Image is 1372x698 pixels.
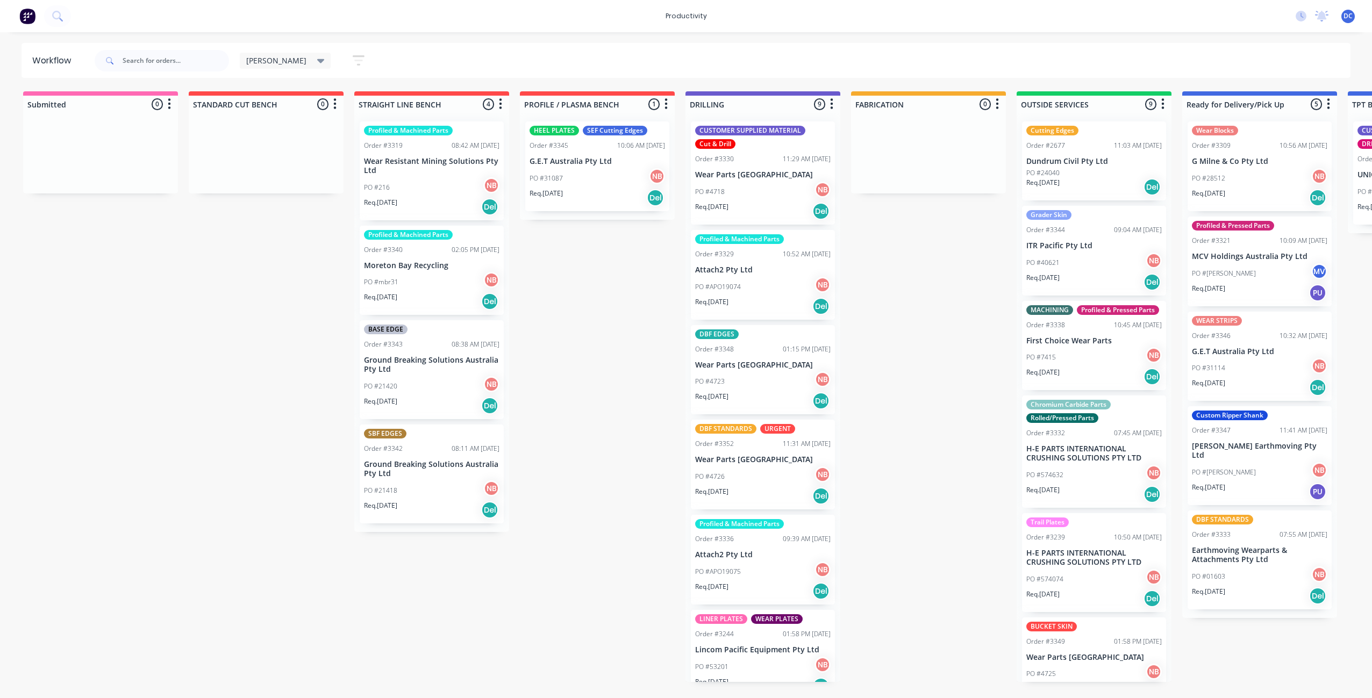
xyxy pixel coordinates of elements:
[1026,141,1065,150] div: Order #2677
[1026,413,1098,423] div: Rolled/Pressed Parts
[695,534,734,544] div: Order #3336
[695,614,747,624] div: LINER PLATES
[1026,470,1063,480] p: PO #574632
[364,245,403,255] div: Order #3340
[1192,331,1231,341] div: Order #3346
[1192,316,1242,326] div: WEAR STRIPS
[812,582,830,600] div: Del
[695,629,734,639] div: Order #3244
[360,226,504,315] div: Profiled & Machined PartsOrder #334002:05 PM [DATE]Moreton Bay RecyclingPO #mbr31NBReq.[DATE]Del
[695,344,734,354] div: Order #3348
[783,629,831,639] div: 01:58 PM [DATE]
[783,439,831,449] div: 11:31 AM [DATE]
[1192,284,1225,293] p: Req. [DATE]
[1114,320,1162,330] div: 10:45 AM [DATE]
[360,121,504,220] div: Profiled & Machined PartsOrder #331908:42 AM [DATE]Wear Resistant Mining Solutions Pty LtdPO #216...
[695,202,728,212] p: Req. [DATE]
[695,550,831,559] p: Attach2 Pty Ltd
[1192,426,1231,435] div: Order #3347
[364,501,397,510] p: Req. [DATE]
[481,501,498,519] div: Del
[1192,530,1231,539] div: Order #3333
[695,329,739,339] div: DBF EDGES
[751,614,803,624] div: WEAR PLATES
[1114,141,1162,150] div: 11:03 AM [DATE]
[1280,530,1327,539] div: 07:55 AM [DATE]
[1280,331,1327,341] div: 10:32 AM [DATE]
[1146,465,1162,481] div: NB
[32,54,76,67] div: Workflow
[525,121,669,211] div: HEEL PLATESSEF Cutting EdgesOrder #334510:06 AM [DATE]G.E.T Australia Pty LtdPO #31087NBReq.[DATE...
[1026,574,1063,584] p: PO #574074
[695,234,784,244] div: Profiled & Machined Parts
[1144,590,1161,607] div: Del
[1144,178,1161,196] div: Del
[1309,379,1326,396] div: Del
[695,361,831,370] p: Wear Parts [GEOGRAPHIC_DATA]
[1114,637,1162,646] div: 01:58 PM [DATE]
[1192,126,1238,135] div: Wear Blocks
[364,444,403,454] div: Order #3342
[814,562,831,578] div: NB
[530,126,579,135] div: HEEL PLATES
[530,189,563,198] p: Req. [DATE]
[691,121,835,225] div: CUSTOMER SUPPLIED MATERIALCut & DrillOrder #333011:29 AM [DATE]Wear Parts [GEOGRAPHIC_DATA]PO #47...
[1022,206,1166,296] div: Grader SkinOrder #334409:04 AM [DATE]ITR Pacific Pty LtdPO #40621NBReq.[DATE]Del
[1022,395,1166,508] div: Chromium Carbide PartsRolled/Pressed PartsOrder #333207:45 AM [DATE]H-E PARTS INTERNATIONAL CRUSH...
[364,183,390,192] p: PO #216
[364,486,397,495] p: PO #21418
[783,154,831,164] div: 11:29 AM [DATE]
[783,344,831,354] div: 01:15 PM [DATE]
[1192,221,1274,231] div: Profiled & Pressed Parts
[1026,637,1065,646] div: Order #3349
[1192,141,1231,150] div: Order #3309
[695,377,725,386] p: PO #4723
[691,515,835,605] div: Profiled & Machined PartsOrder #333609:39 AM [DATE]Attach2 Pty LtdPO #APO19075NBReq.[DATE]Del
[814,466,831,483] div: NB
[1192,363,1225,373] p: PO #31114
[1026,126,1078,135] div: Cutting Edges
[1022,513,1166,612] div: Trail PlatesOrder #323910:50 AM [DATE]H-E PARTS INTERNATIONAL CRUSHING SOLUTIONS PTY LTDPO #57407...
[1192,252,1327,261] p: MCV Holdings Australia Pty Ltd
[617,141,665,150] div: 10:06 AM [DATE]
[530,141,568,150] div: Order #3345
[695,249,734,259] div: Order #3329
[530,157,665,166] p: G.E.T Australia Pty Ltd
[814,182,831,198] div: NB
[1146,569,1162,585] div: NB
[1026,589,1060,599] p: Req. [DATE]
[695,170,831,179] p: Wear Parts [GEOGRAPHIC_DATA]
[695,487,728,496] p: Req. [DATE]
[452,444,499,454] div: 08:11 AM [DATE]
[814,277,831,293] div: NB
[695,265,831,275] p: Attach2 Pty Ltd
[364,397,397,406] p: Req. [DATE]
[695,472,725,481] p: PO #4726
[1192,467,1256,477] p: PO #[PERSON_NAME]
[812,678,830,695] div: Del
[364,126,453,135] div: Profiled & Machined Parts
[483,272,499,288] div: NB
[695,392,728,401] p: Req. [DATE]
[1026,400,1111,409] div: Chromium Carbide Parts
[481,198,498,215] div: Del
[1026,444,1162,463] p: H-E PARTS INTERNATIONAL CRUSHING SOLUTIONS PTY LTD
[452,245,499,255] div: 02:05 PM [DATE]
[1188,121,1332,211] div: Wear BlocksOrder #330910:56 AM [DATE]G Milne & Co Pty LtdPO #28512NBReq.[DATE]Del
[1077,305,1159,315] div: Profiled & Pressed Parts
[691,325,835,415] div: DBF EDGESOrder #334801:15 PM [DATE]Wear Parts [GEOGRAPHIC_DATA]PO #4723NBReq.[DATE]Del
[1309,189,1326,206] div: Del
[1311,168,1327,184] div: NB
[1026,669,1056,679] p: PO #4725
[364,261,499,270] p: Moreton Bay Recycling
[1144,274,1161,291] div: Del
[695,455,831,464] p: Wear Parts [GEOGRAPHIC_DATA]
[760,424,795,434] div: URGENT
[649,168,665,184] div: NB
[1192,587,1225,596] p: Req. [DATE]
[695,297,728,307] p: Req. [DATE]
[695,126,805,135] div: CUSTOMER SUPPLIED MATERIAL
[1280,426,1327,435] div: 11:41 AM [DATE]
[364,230,453,240] div: Profiled & Machined Parts
[1026,273,1060,283] p: Req. [DATE]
